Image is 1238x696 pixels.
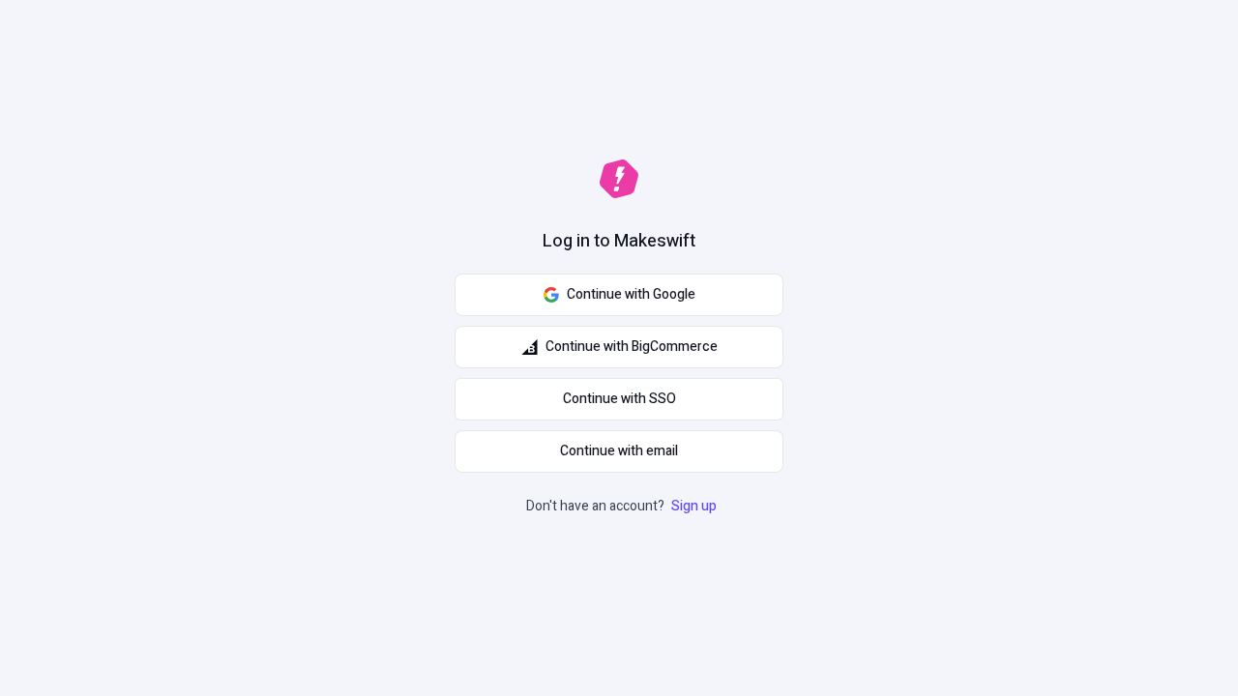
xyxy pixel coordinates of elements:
a: Continue with SSO [455,378,783,420]
a: Sign up [667,496,721,516]
button: Continue with email [455,430,783,473]
span: Continue with BigCommerce [545,336,718,358]
span: Continue with Google [567,284,695,305]
button: Continue with BigCommerce [455,326,783,368]
p: Don't have an account? [526,496,721,517]
button: Continue with Google [455,274,783,316]
h1: Log in to Makeswift [543,229,695,254]
span: Continue with email [560,441,678,462]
